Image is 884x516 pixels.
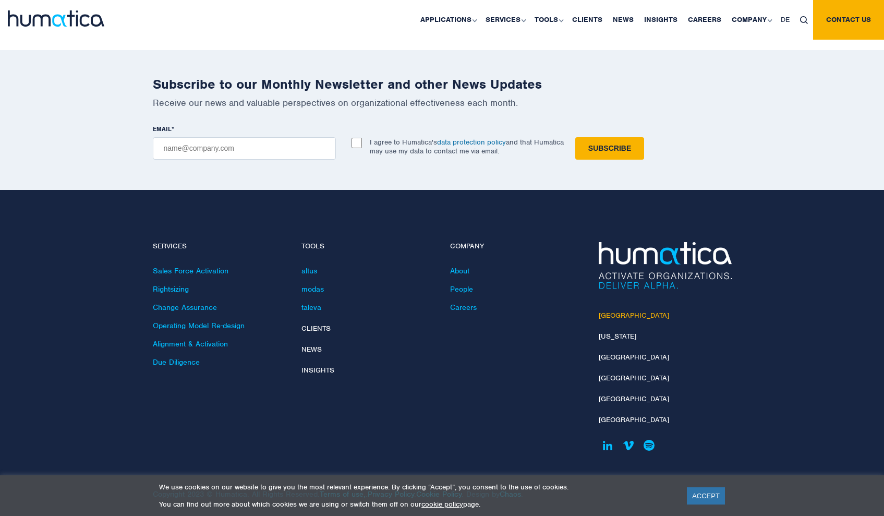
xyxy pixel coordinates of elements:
a: [GEOGRAPHIC_DATA] [599,374,669,382]
p: I agree to Humatica's and that Humatica may use my data to contact me via email. [370,138,564,155]
a: [GEOGRAPHIC_DATA] [599,353,669,362]
a: News [301,345,322,354]
a: cookie policy [421,500,463,509]
img: logo [8,10,104,27]
a: About [450,266,469,275]
p: Receive our news and valuable perspectives on organizational effectiveness each month. [153,97,732,109]
a: [US_STATE] [599,332,636,341]
h4: Company [450,242,583,251]
h4: Services [153,242,286,251]
a: [GEOGRAPHIC_DATA] [599,394,669,403]
p: Copyright 2023 © Humatica. All Rights Reserved. . . . Design by . [153,469,583,499]
a: altus [301,266,317,275]
a: Sales Force Activation [153,266,228,275]
a: [GEOGRAPHIC_DATA] [599,415,669,424]
a: data protection policy [437,138,506,147]
a: Humatica on Vimeo [620,436,638,454]
a: [GEOGRAPHIC_DATA] [599,311,669,320]
input: name@company.com [153,137,336,160]
a: Clients [301,324,331,333]
a: Alignment & Activation [153,339,228,349]
a: modas [301,284,324,294]
p: We use cookies on our website to give you the most relevant experience. By clicking “Accept”, you... [159,483,674,491]
a: ACCEPT [687,487,725,505]
a: Insights [301,366,334,375]
img: search_icon [800,16,808,24]
input: I agree to Humatica'sdata protection policyand that Humatica may use my data to contact me via em... [352,138,362,148]
a: Operating Model Re-design [153,321,245,330]
a: Humatica on Linkedin [599,436,617,454]
span: DE [781,15,790,24]
input: Subscribe [575,137,644,160]
span: EMAIL [153,125,172,133]
h4: Tools [301,242,434,251]
a: Due Diligence [153,357,200,367]
a: Humatica on Spotify [640,436,659,454]
p: You can find out more about which cookies we are using or switch them off on our page. [159,500,674,509]
a: Rightsizing [153,284,189,294]
h2: Subscribe to our Monthly Newsletter and other News Updates [153,76,732,92]
a: taleva [301,303,321,312]
a: People [450,284,473,294]
a: Careers [450,303,477,312]
img: Humatica [599,242,732,289]
a: Change Assurance [153,303,217,312]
